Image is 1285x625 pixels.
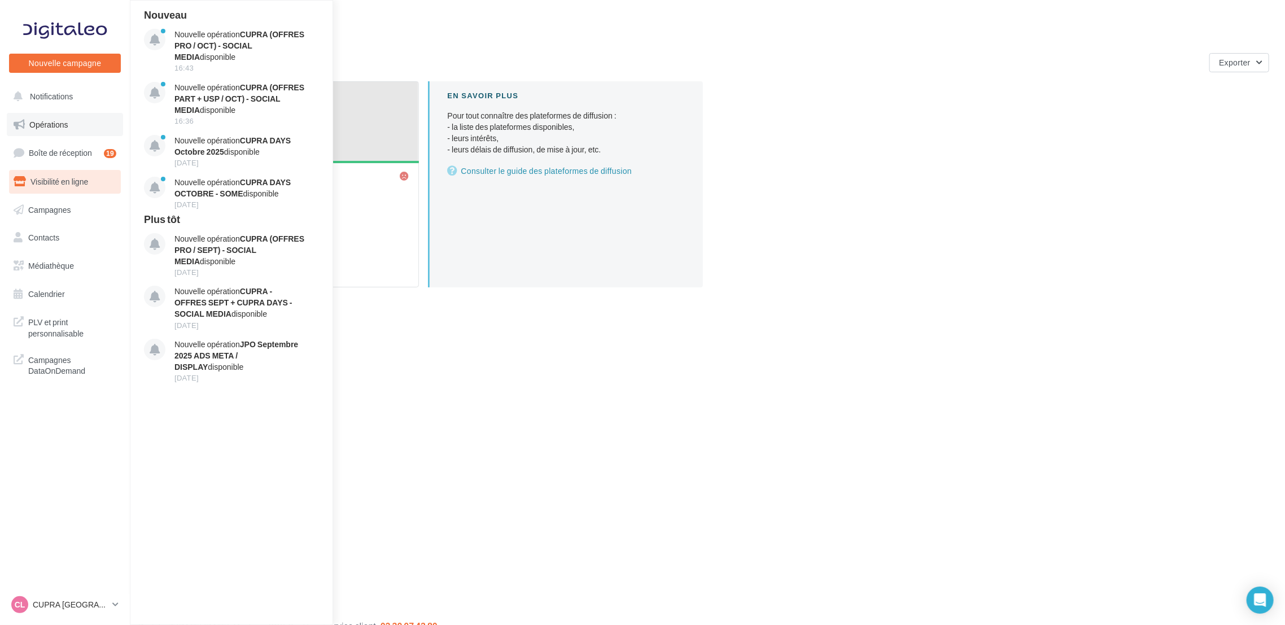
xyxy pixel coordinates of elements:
[29,148,92,158] span: Boîte de réception
[15,599,25,610] span: CL
[7,348,123,381] a: Campagnes DataOnDemand
[7,282,123,306] a: Calendrier
[1247,587,1274,614] div: Open Intercom Messenger
[30,91,73,101] span: Notifications
[7,85,119,108] button: Notifications
[1219,58,1251,67] span: Exporter
[7,198,123,222] a: Campagnes
[28,352,116,377] span: Campagnes DataOnDemand
[7,113,123,137] a: Opérations
[104,149,116,158] div: 19
[1209,53,1269,72] button: Exporter
[28,261,74,270] span: Médiathèque
[7,226,123,250] a: Contacts
[448,110,685,155] p: Pour tout connaître des plateformes de diffusion :
[9,594,121,615] a: CL CUPRA [GEOGRAPHIC_DATA]
[28,314,116,339] span: PLV et print personnalisable
[448,133,685,144] li: - leurs intérêts,
[143,18,1271,35] div: Visibilité en ligne
[448,90,685,101] div: En savoir plus
[448,121,685,133] li: - la liste des plateformes disponibles,
[29,120,68,129] span: Opérations
[7,254,123,278] a: Médiathèque
[33,599,108,610] p: CUPRA [GEOGRAPHIC_DATA]
[143,58,1205,68] div: 1 point de vente
[28,289,65,299] span: Calendrier
[30,177,88,186] span: Visibilité en ligne
[448,164,685,178] a: Consulter le guide des plateformes de diffusion
[7,141,123,165] a: Boîte de réception19
[9,54,121,73] button: Nouvelle campagne
[448,144,685,155] li: - leurs délais de diffusion, de mise à jour, etc.
[7,170,123,194] a: Visibilité en ligne
[28,233,59,242] span: Contacts
[7,310,123,343] a: PLV et print personnalisable
[28,204,71,214] span: Campagnes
